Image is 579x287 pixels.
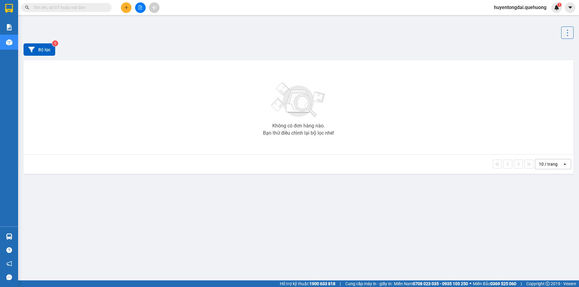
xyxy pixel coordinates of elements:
[546,282,550,286] span: copyright
[6,39,12,45] img: warehouse-icon
[272,123,325,128] div: Không có đơn hàng nào.
[340,280,341,287] span: |
[490,281,516,286] strong: 0369 525 060
[489,4,551,11] span: huyentongdai.quehuong
[568,5,573,10] span: caret-down
[33,4,104,11] input: Tìm tên, số ĐT hoặc mã đơn
[6,261,12,267] span: notification
[52,40,58,46] sup: 0
[562,162,567,167] svg: open
[6,233,12,240] img: warehouse-icon
[152,5,156,10] span: aim
[394,280,468,287] span: Miền Nam
[6,24,12,30] img: solution-icon
[558,3,560,7] span: 1
[6,247,12,253] span: question-circle
[473,280,516,287] span: Miền Bắc
[149,2,160,13] button: aim
[413,281,468,286] strong: 0708 023 035 - 0935 103 250
[6,274,12,280] span: message
[521,280,522,287] span: |
[138,5,142,10] span: file-add
[554,5,559,10] img: icon-new-feature
[565,2,575,13] button: caret-down
[5,4,13,13] img: logo-vxr
[345,280,392,287] span: Cung cấp máy in - giấy in:
[263,131,334,136] div: Bạn thử điều chỉnh lại bộ lọc nhé!
[268,79,329,121] img: svg+xml;base64,PHN2ZyBjbGFzcz0ibGlzdC1wbHVnX19zdmciIHhtbG5zPSJodHRwOi8vd3d3LnczLm9yZy8yMDAwL3N2Zy...
[309,281,335,286] strong: 1900 633 818
[557,3,562,7] sup: 1
[280,280,335,287] span: Hỗ trợ kỹ thuật:
[470,282,471,285] span: ⚪️
[135,2,146,13] button: file-add
[25,5,29,10] span: search
[24,43,55,56] button: Bộ lọc
[124,5,128,10] span: plus
[539,161,558,167] div: 10 / trang
[121,2,131,13] button: plus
